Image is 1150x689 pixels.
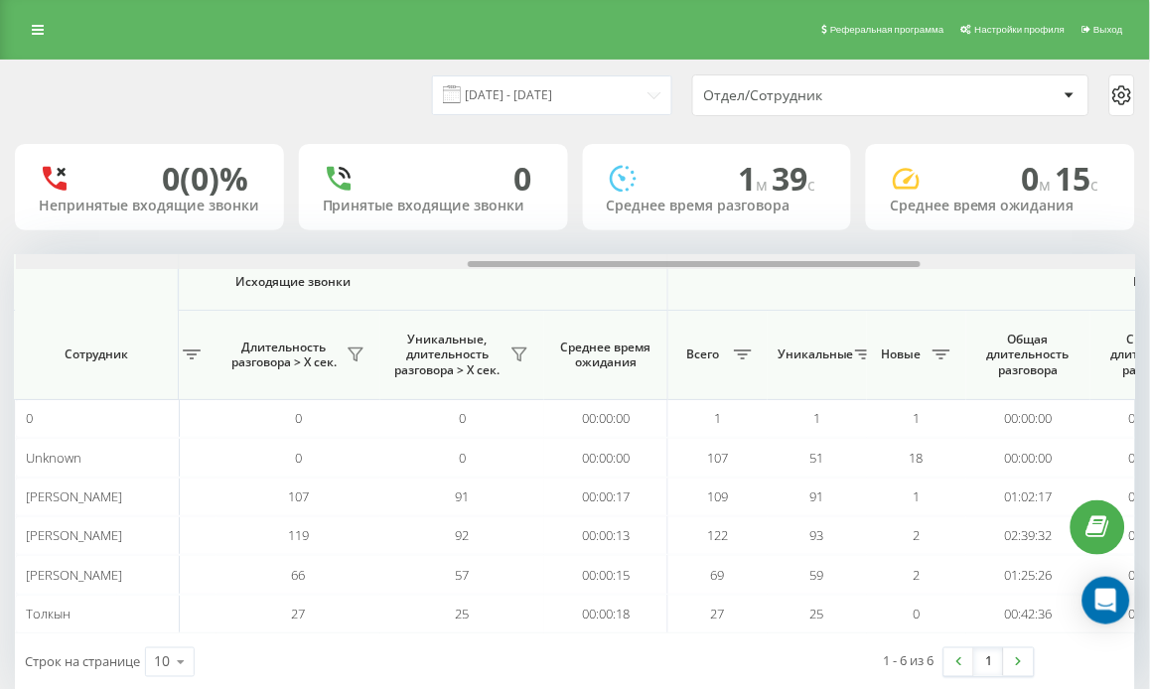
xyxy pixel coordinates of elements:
span: 69 [711,566,725,584]
span: 39 [772,157,815,200]
span: Строк на странице [25,653,140,671]
td: 00:00:18 [544,595,668,633]
span: Толкын [26,605,71,622]
span: 109 [708,487,729,505]
span: Общая длительность разговора [981,332,1076,378]
span: 107 [288,487,309,505]
span: 27 [292,605,306,622]
span: 93 [810,526,824,544]
span: 2 [914,566,921,584]
span: 66 [292,566,306,584]
td: 00:00:13 [544,516,668,555]
span: 107 [708,449,729,467]
span: 0 [1022,157,1056,200]
span: [PERSON_NAME] [26,526,122,544]
td: 00:00:00 [966,438,1090,477]
span: 91 [810,487,824,505]
a: 1 [974,648,1004,676]
span: 0 [295,409,302,427]
span: Всего [678,346,728,362]
span: 122 [708,526,729,544]
span: 0 [914,605,921,622]
td: 00:00:00 [544,438,668,477]
div: Отдел/Сотрудник [704,87,941,104]
td: 02:39:32 [966,516,1090,555]
span: Реферальная программа [830,24,944,35]
div: Среднее время ожидания [890,198,1111,214]
span: 0 [295,449,302,467]
div: 0 [514,160,532,198]
span: 18 [910,449,924,467]
div: Принятые входящие звонки [323,198,544,214]
span: Длительность разговора > Х сек. [226,340,341,370]
span: 91 [456,487,470,505]
div: Среднее время разговора [607,198,828,214]
td: 00:00:00 [544,399,668,438]
span: 1 [814,409,821,427]
span: м [756,174,772,196]
span: Уникальные, длительность разговора > Х сек. [390,332,504,378]
div: 0 (0)% [162,160,248,198]
td: 00:42:36 [966,595,1090,633]
span: 1 [715,409,722,427]
span: Уникальные [778,346,849,362]
div: Непринятые входящие звонки [39,198,260,214]
span: Настройки профиля [975,24,1066,35]
span: c [1091,174,1099,196]
span: Среднее время ожидания [559,340,652,370]
span: 0 [26,409,33,427]
span: Выход [1094,24,1123,35]
span: 27 [711,605,725,622]
span: 2 [914,526,921,544]
div: Open Intercom Messenger [1082,577,1130,624]
span: [PERSON_NAME] [26,487,122,505]
span: 1 [914,409,921,427]
span: 0 [459,449,466,467]
span: 59 [810,566,824,584]
div: 1 - 6 из 6 [884,651,934,671]
span: 1 [914,487,921,505]
span: Сотрудник [32,346,161,362]
td: 00:00:15 [544,555,668,594]
td: 00:00:17 [544,478,668,516]
span: 1 [738,157,772,200]
td: 01:25:26 [966,555,1090,594]
div: 10 [154,652,170,672]
span: [PERSON_NAME] [26,566,122,584]
span: 25 [810,605,824,622]
span: c [807,174,815,196]
span: 0 [459,409,466,427]
span: 51 [810,449,824,467]
span: 25 [456,605,470,622]
span: 57 [456,566,470,584]
td: 00:00:00 [966,399,1090,438]
td: 01:02:17 [966,478,1090,516]
span: Unknown [26,449,81,467]
span: 119 [288,526,309,544]
span: м [1040,174,1056,196]
span: Новые [877,346,927,362]
span: 92 [456,526,470,544]
span: 15 [1056,157,1099,200]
